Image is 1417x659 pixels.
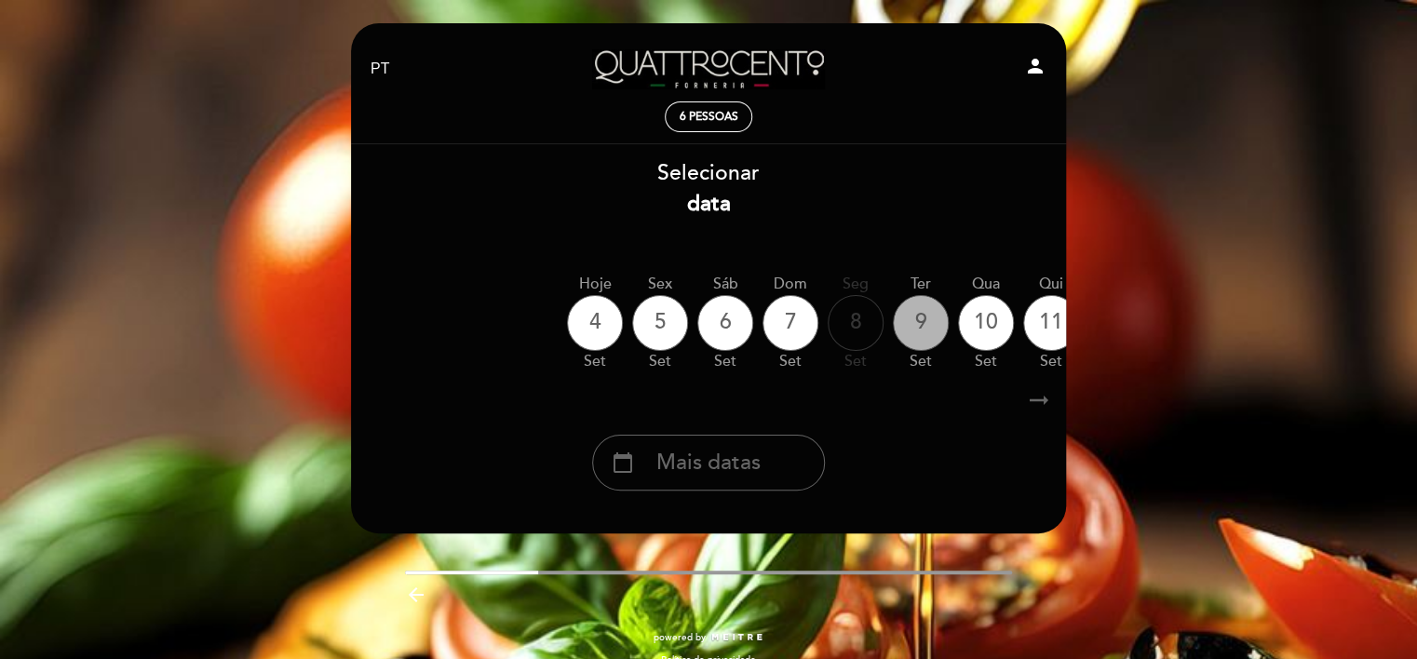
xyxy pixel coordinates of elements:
span: Mais datas [656,448,761,478]
div: set [762,351,818,372]
div: 11 [1023,295,1079,351]
div: set [958,351,1014,372]
div: Hoje [567,274,623,295]
div: 6 [697,295,753,351]
a: Quattrocento Forneria [592,44,825,95]
div: 10 [958,295,1014,351]
div: 9 [893,295,949,351]
div: set [893,351,949,372]
div: set [697,351,753,372]
div: Qua [958,274,1014,295]
img: MEITRE [710,633,763,642]
span: powered by [654,631,706,644]
div: Dom [762,274,818,295]
div: 7 [762,295,818,351]
div: 5 [632,295,688,351]
i: arrow_backward [405,584,427,606]
i: calendar_today [612,447,634,478]
div: set [828,351,884,372]
div: Selecionar [350,158,1067,220]
i: person [1024,55,1046,77]
a: powered by [654,631,763,644]
div: Sáb [697,274,753,295]
div: set [1023,351,1079,372]
b: data [687,191,731,217]
button: person [1024,55,1046,84]
div: set [567,351,623,372]
div: Sex [632,274,688,295]
div: Seg [828,274,884,295]
div: Ter [893,274,949,295]
div: set [632,351,688,372]
span: 6 pessoas [680,110,738,124]
div: Qui [1023,274,1079,295]
i: arrow_right_alt [1025,381,1053,421]
div: 4 [567,295,623,351]
div: 8 [828,295,884,351]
